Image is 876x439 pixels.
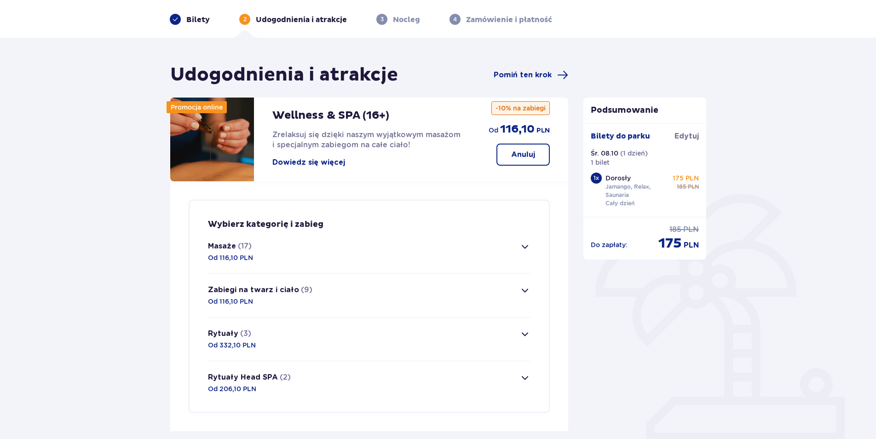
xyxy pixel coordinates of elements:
[208,230,530,273] button: Masaże(17)Od 116,10 PLN
[536,126,550,135] span: PLN
[674,131,699,141] span: Edytuj
[591,158,610,167] p: 1 bilet
[256,15,347,25] p: Udogodnienia i atrakcje
[677,183,686,191] span: 185
[620,149,648,158] p: ( 1 dzień )
[240,329,251,339] p: (3)
[186,15,210,25] p: Bilety
[170,98,254,181] img: attraction
[280,372,291,382] p: (2)
[591,149,618,158] p: Śr. 08.10
[208,361,530,404] button: Rytuały Head SPA(2)Od 206,10 PLN
[605,199,634,208] p: Cały dzień
[491,101,550,115] p: -10% na zabiegi
[669,225,681,235] span: 185
[605,173,631,183] p: Dorosły
[272,109,389,122] p: Wellness & SPA (16+)
[605,183,669,199] p: Jamango, Relax, Saunaria
[494,70,552,80] span: Pomiń ten krok
[272,130,461,149] span: Zrelaksuj się dzięki naszym wyjątkowym masażom i specjalnym zabiegom na całe ciało!
[591,240,628,249] p: Do zapłaty :
[453,15,457,23] p: 4
[494,69,568,81] a: Pomiń ten krok
[500,122,535,136] span: 116,10
[658,235,682,252] span: 175
[208,384,256,393] p: Od 206,10 PLN
[489,126,498,135] span: od
[243,15,247,23] p: 2
[239,14,347,25] div: 2Udogodnienia i atrakcje
[380,15,384,23] p: 3
[208,297,253,306] p: Od 116,10 PLN
[301,285,312,295] p: (9)
[393,15,420,25] p: Nocleg
[466,15,552,25] p: Zamówienie i płatność
[688,183,699,191] span: PLN
[208,241,236,251] p: Masaże
[208,341,256,350] p: Od 332,10 PLN
[450,14,552,25] div: 4Zamówienie i płatność
[591,173,602,184] div: 1 x
[238,241,252,251] p: (17)
[208,253,253,262] p: Od 116,10 PLN
[376,14,420,25] div: 3Nocleg
[208,285,299,295] p: Zabiegi na twarz i ciało
[673,173,699,183] p: 175 PLN
[684,240,699,250] span: PLN
[591,131,650,141] p: Bilety do parku
[170,14,210,25] div: Bilety
[496,144,550,166] button: Anuluj
[583,105,707,116] p: Podsumowanie
[208,219,323,230] p: Wybierz kategorię i zabieg
[167,101,227,113] div: Promocja online
[511,150,535,160] p: Anuluj
[170,64,398,87] h1: Udogodnienia i atrakcje
[208,329,238,339] p: Rytuały
[208,372,278,382] p: Rytuały Head SPA
[208,318,530,361] button: Rytuały(3)Od 332,10 PLN
[208,274,530,317] button: Zabiegi na twarz i ciało(9)Od 116,10 PLN
[683,225,699,235] span: PLN
[272,157,345,168] button: Dowiedz się więcej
